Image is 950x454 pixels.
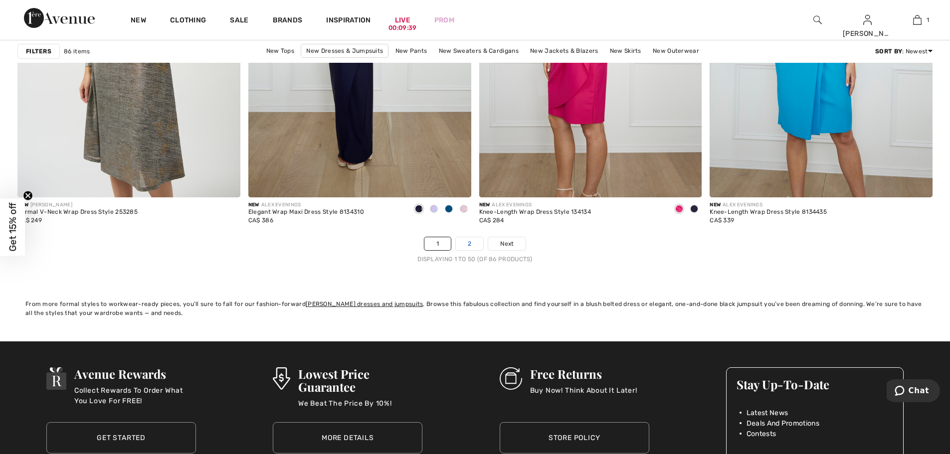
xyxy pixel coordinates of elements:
[456,237,483,250] a: 2
[306,301,423,307] a: [PERSON_NAME] dresses and jumpsuits
[7,203,18,252] span: Get 15% off
[273,422,422,454] a: More Details
[170,16,206,26] a: Clothing
[248,217,273,224] span: CA$ 386
[605,44,646,57] a: New Skirts
[479,202,490,208] span: New
[64,47,90,56] span: 86 items
[248,201,364,209] div: ALEX EVENINGS
[747,418,819,429] span: Deals And Promotions
[273,367,290,390] img: Lowest Price Guarantee
[672,201,687,218] div: Fushia
[479,201,591,209] div: ALEX EVENINGS
[46,367,66,390] img: Avenue Rewards
[248,202,259,208] span: New
[893,14,942,26] a: 1
[411,201,426,218] div: Navy
[710,209,827,216] div: Knee-Length Wrap Dress Style 8134435
[326,16,371,26] span: Inspiration
[500,239,514,248] span: Next
[813,14,822,26] img: search the website
[479,209,591,216] div: Knee-Length Wrap Dress Style 134134
[17,202,28,208] span: New
[301,44,388,58] a: New Dresses & Jumpsuits
[887,379,940,404] iframe: Opens a widget where you can chat to one of our agents
[74,385,196,405] p: Collect Rewards To Order What You Love For FREE!
[424,237,451,250] a: 1
[500,422,649,454] a: Store Policy
[441,201,456,218] div: Teal
[843,28,892,39] div: [PERSON_NAME]
[261,44,299,57] a: New Tops
[737,378,893,391] h3: Stay Up-To-Date
[500,367,522,390] img: Free Returns
[530,367,637,380] h3: Free Returns
[388,23,416,33] div: 00:09:39
[25,300,925,317] div: From more formal styles to workwear-ready pieces, you’ll sure to fall for our fashion-forward . B...
[298,398,423,418] p: We Beat The Price By 10%!
[710,201,827,209] div: ALEX EVENINGS
[390,44,432,57] a: New Pants
[863,14,872,26] img: My Info
[46,422,196,454] a: Get Started
[434,44,524,57] a: New Sweaters & Cardigans
[17,255,933,264] div: Displaying 1 to 50 (of 86 products)
[479,217,504,224] span: CA$ 284
[913,14,922,26] img: My Bag
[875,47,933,56] div: : Newest
[426,201,441,218] div: Lavender
[927,15,929,24] span: 1
[17,209,138,216] div: Formal V-Neck Wrap Dress Style 253285
[395,15,410,25] a: Live00:09:39
[434,15,454,25] a: Prom
[710,217,734,224] span: CA$ 339
[74,367,196,380] h3: Avenue Rewards
[17,237,933,264] nav: Page navigation
[687,201,702,218] div: Navy
[747,408,788,418] span: Latest News
[710,202,721,208] span: New
[298,367,423,393] h3: Lowest Price Guarantee
[24,8,95,28] img: 1ère Avenue
[23,190,33,200] button: Close teaser
[248,209,364,216] div: Elegant Wrap Maxi Dress Style 8134310
[525,44,603,57] a: New Jackets & Blazers
[456,201,471,218] div: Blush
[530,385,637,405] p: Buy Now! Think About It Later!
[17,217,42,224] span: CA$ 249
[131,16,146,26] a: New
[273,16,303,26] a: Brands
[17,201,138,209] div: [PERSON_NAME]
[488,237,526,250] a: Next
[747,429,776,439] span: Contests
[230,16,248,26] a: Sale
[875,48,902,55] strong: Sort By
[648,44,704,57] a: New Outerwear
[863,15,872,24] a: Sign In
[26,47,51,56] strong: Filters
